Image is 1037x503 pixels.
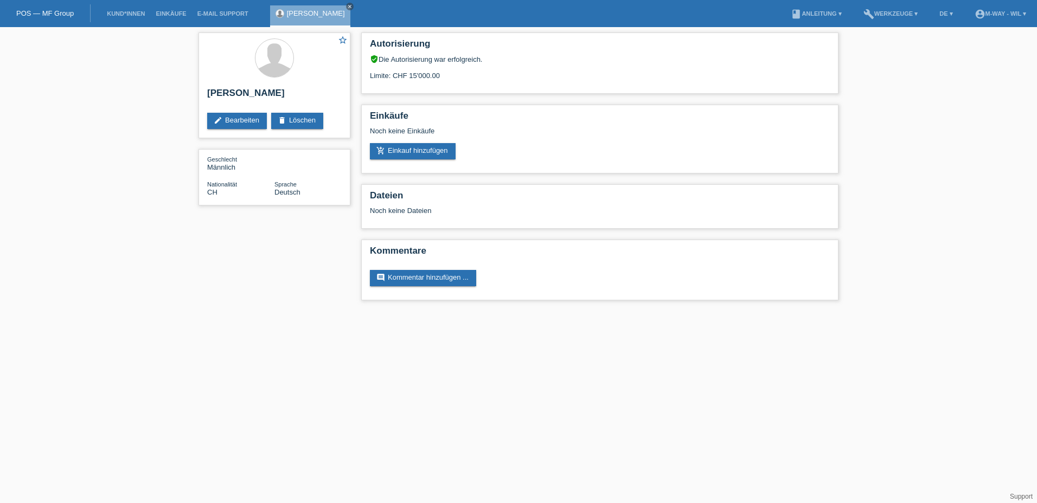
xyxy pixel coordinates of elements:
a: add_shopping_cartEinkauf hinzufügen [370,143,456,159]
span: Deutsch [274,188,300,196]
i: build [863,9,874,20]
i: book [791,9,802,20]
a: editBearbeiten [207,113,267,129]
div: Noch keine Einkäufe [370,127,830,143]
i: close [347,4,353,9]
a: Einkäufe [150,10,191,17]
h2: Dateien [370,190,830,207]
a: buildWerkzeuge ▾ [858,10,924,17]
i: delete [278,116,286,125]
a: star_border [338,35,348,47]
i: verified_user [370,55,379,63]
span: Schweiz [207,188,217,196]
span: Nationalität [207,181,237,188]
h2: Einkäufe [370,111,830,127]
a: close [346,3,354,10]
i: add_shopping_cart [376,146,385,155]
div: Die Autorisierung war erfolgreich. [370,55,830,63]
i: account_circle [975,9,985,20]
a: E-Mail Support [192,10,254,17]
i: star_border [338,35,348,45]
h2: [PERSON_NAME] [207,88,342,104]
h2: Autorisierung [370,38,830,55]
a: account_circlem-way - Wil ▾ [969,10,1032,17]
div: Noch keine Dateien [370,207,701,215]
a: Kund*innen [101,10,150,17]
i: edit [214,116,222,125]
a: POS — MF Group [16,9,74,17]
h2: Kommentare [370,246,830,262]
a: DE ▾ [934,10,958,17]
div: Limite: CHF 15'000.00 [370,63,830,80]
a: deleteLöschen [271,113,323,129]
i: comment [376,273,385,282]
span: Sprache [274,181,297,188]
a: [PERSON_NAME] [287,9,345,17]
a: commentKommentar hinzufügen ... [370,270,476,286]
span: Geschlecht [207,156,237,163]
div: Männlich [207,155,274,171]
a: Support [1010,493,1033,500]
a: bookAnleitung ▾ [785,10,847,17]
